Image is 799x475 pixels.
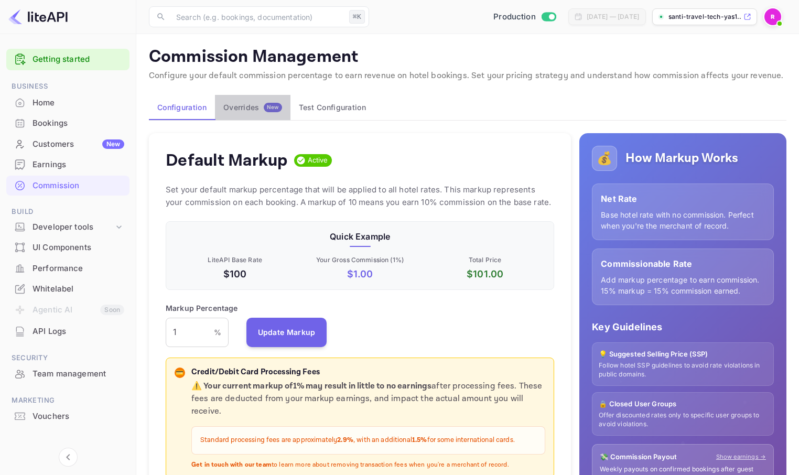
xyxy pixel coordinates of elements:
[337,436,353,445] strong: 2.9%
[6,258,129,279] div: Performance
[6,176,129,196] div: Commission
[33,326,124,338] div: API Logs
[6,134,129,154] a: CustomersNew
[493,11,536,23] span: Production
[6,258,129,278] a: Performance
[412,436,427,445] strong: 1.5%
[6,321,129,341] a: API Logs
[304,155,332,166] span: Active
[6,49,129,70] div: Getting started
[6,352,129,364] span: Security
[166,303,238,314] p: Markup Percentage
[6,364,129,383] a: Team management
[264,104,282,111] span: New
[6,279,129,298] a: Whitelabel
[6,364,129,384] div: Team management
[6,155,129,174] a: Earnings
[175,267,295,281] p: $100
[176,368,183,377] p: 💳
[6,395,129,406] span: Marketing
[170,6,345,27] input: Search (e.g. bookings, documentation)
[149,47,786,68] p: Commission Management
[599,361,767,379] p: Follow hotel SSP guidelines to avoid rate violations in public domains.
[601,192,765,205] p: Net Rate
[599,399,767,409] p: 🔒 Closed User Groups
[214,327,221,338] p: %
[191,380,545,418] p: after processing fees. These fees are deducted from your markup earnings, and impact the actual a...
[6,81,129,92] span: Business
[425,267,545,281] p: $ 101.00
[246,318,327,347] button: Update Markup
[191,366,545,379] p: Credit/Debit Card Processing Fees
[6,406,129,427] div: Vouchers
[587,12,639,21] div: [DATE] — [DATE]
[600,452,677,462] p: 💸 Commission Payout
[223,103,282,112] div: Overrides
[716,452,766,461] a: Show earnings →
[59,448,78,467] button: Collapse navigation
[6,279,129,299] div: Whitelabel
[149,95,215,120] button: Configuration
[191,461,545,470] p: to learn more about removing transaction fees when you're a merchant of record.
[191,461,272,469] strong: Get in touch with our team
[191,381,431,392] strong: ⚠️ Your current markup of 1 % may result in little to no earnings
[149,70,786,82] p: Configure your default commission percentage to earn revenue on hotel bookings. Set your pricing ...
[6,237,129,257] a: UI Components
[175,255,295,265] p: LiteAPI Base Rate
[425,255,545,265] p: Total Price
[166,150,288,171] h4: Default Markup
[33,221,114,233] div: Developer tools
[33,368,124,380] div: Team management
[625,150,738,167] h5: How Markup Works
[668,12,741,21] p: santi-travel-tech-yas1...
[6,155,129,175] div: Earnings
[33,53,124,66] a: Getting started
[6,206,129,218] span: Build
[33,117,124,129] div: Bookings
[6,321,129,342] div: API Logs
[166,183,554,209] p: Set your default markup percentage that will be applied to all hotel rates. This markup represent...
[33,242,124,254] div: UI Components
[601,257,765,270] p: Commissionable Rate
[764,8,781,25] img: Revolut
[33,159,124,171] div: Earnings
[489,11,560,23] div: Switch to Sandbox mode
[299,255,420,265] p: Your Gross Commission ( 1 %)
[6,237,129,258] div: UI Components
[599,411,767,429] p: Offer discounted rates only to specific user groups to avoid violations.
[601,274,765,296] p: Add markup percentage to earn commission. 15% markup = 15% commission earned.
[166,318,214,347] input: 0
[33,411,124,423] div: Vouchers
[299,267,420,281] p: $ 1.00
[33,97,124,109] div: Home
[6,93,129,112] a: Home
[200,435,536,446] p: Standard processing fees are approximately , with an additional for some international cards.
[6,218,129,236] div: Developer tools
[349,10,365,24] div: ⌘K
[6,134,129,155] div: CustomersNew
[33,180,124,192] div: Commission
[33,263,124,275] div: Performance
[33,283,124,295] div: Whitelabel
[33,138,124,150] div: Customers
[6,113,129,133] a: Bookings
[102,139,124,149] div: New
[6,176,129,195] a: Commission
[6,93,129,113] div: Home
[599,349,767,360] p: 💡 Suggested Selling Price (SSP)
[6,113,129,134] div: Bookings
[6,406,129,426] a: Vouchers
[597,149,612,168] p: 💰
[290,95,374,120] button: Test Configuration
[175,230,545,243] p: Quick Example
[8,8,68,25] img: LiteAPI logo
[601,209,765,231] p: Base hotel rate with no commission. Perfect when you're the merchant of record.
[592,320,774,334] p: Key Guidelines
